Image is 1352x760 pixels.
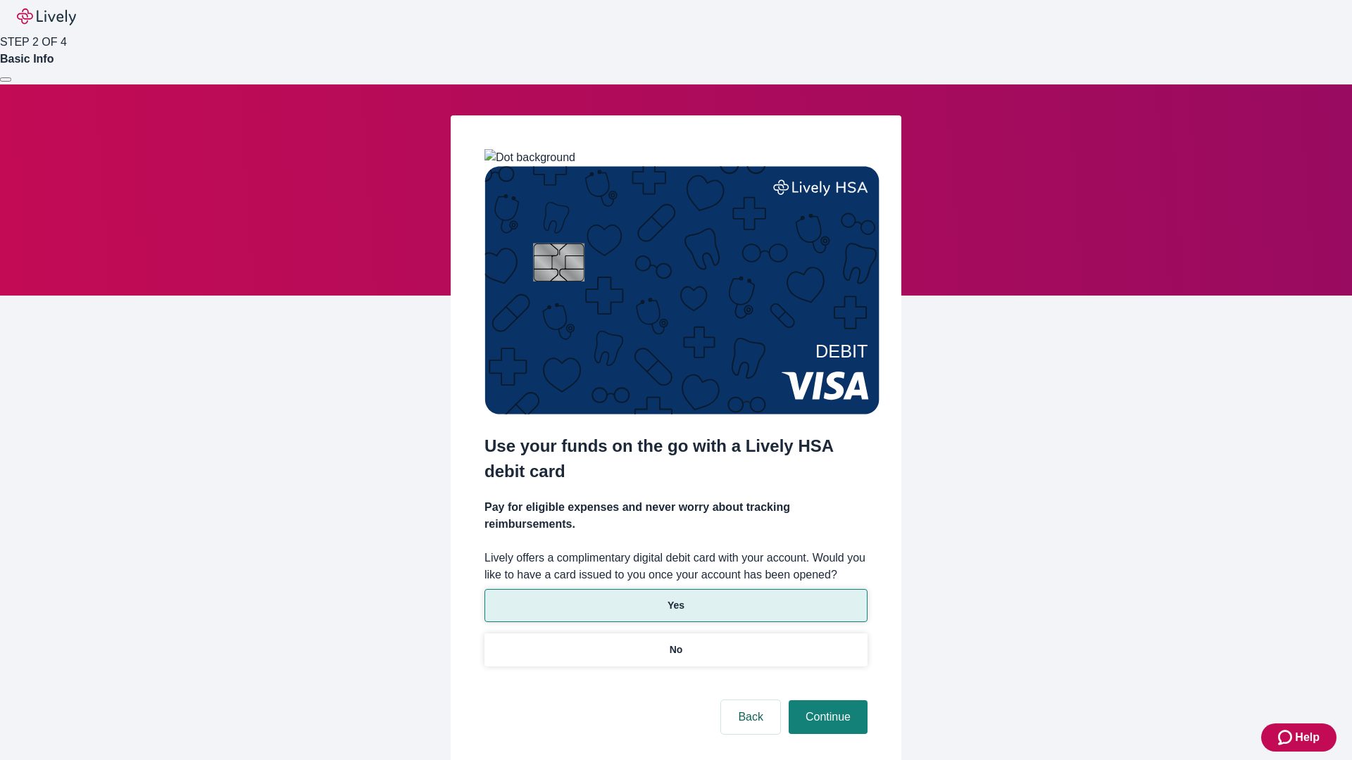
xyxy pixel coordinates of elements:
[1278,729,1295,746] svg: Zendesk support icon
[668,598,684,613] p: Yes
[484,149,575,166] img: Dot background
[670,642,683,657] p: No
[484,166,880,414] img: Debit card
[721,700,780,734] button: Back
[484,550,868,583] label: Lively offers a complimentary digital debit card with your account. Would you like to have a card...
[484,633,868,666] button: No
[484,499,868,533] h4: Pay for eligible expenses and never worry about tracking reimbursements.
[17,8,76,25] img: Lively
[1261,723,1337,752] button: Zendesk support iconHelp
[484,433,868,484] h2: Use your funds on the go with a Lively HSA debit card
[1295,729,1320,746] span: Help
[789,700,868,734] button: Continue
[484,589,868,622] button: Yes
